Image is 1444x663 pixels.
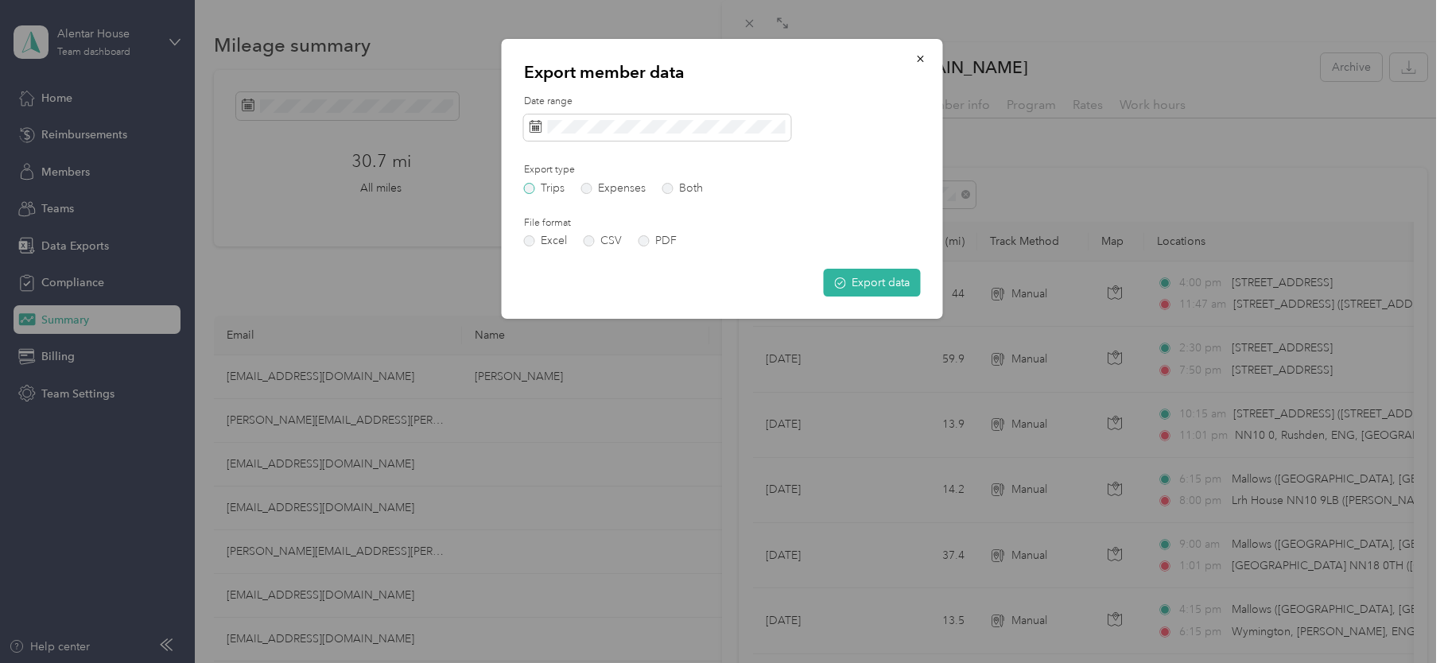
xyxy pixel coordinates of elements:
label: Both [662,183,703,194]
label: Date range [524,95,921,109]
label: Excel [524,235,567,246]
label: Expenses [581,183,646,194]
label: File format [524,216,702,231]
label: Export type [524,163,702,177]
label: Trips [524,183,565,194]
iframe: Everlance-gr Chat Button Frame [1355,574,1444,663]
p: Export member data [524,61,921,83]
label: PDF [639,235,677,246]
label: CSV [584,235,622,246]
button: Export data [824,269,921,297]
